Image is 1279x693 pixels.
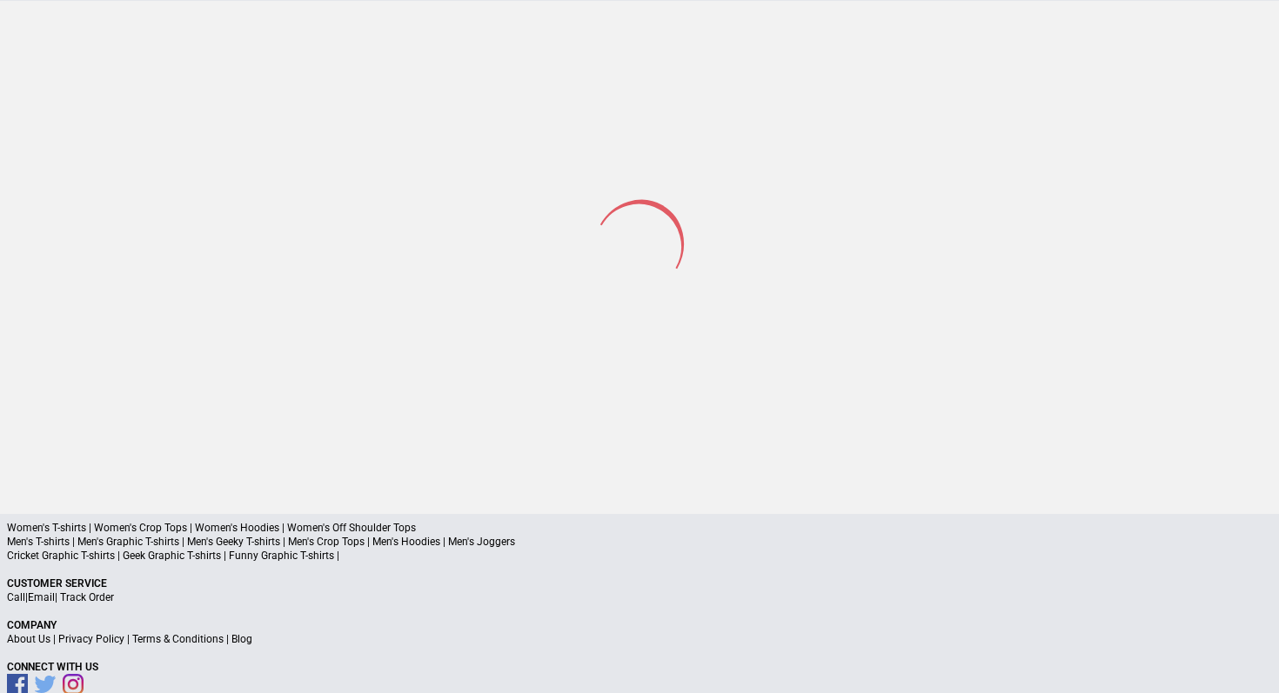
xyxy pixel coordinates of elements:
a: Terms & Conditions [132,633,224,645]
a: Call [7,591,25,603]
p: Men's T-shirts | Men's Graphic T-shirts | Men's Geeky T-shirts | Men's Crop Tops | Men's Hoodies ... [7,535,1272,549]
a: Track Order [60,591,114,603]
p: | | | [7,632,1272,646]
a: About Us [7,633,50,645]
a: Email [28,591,55,603]
p: Company [7,618,1272,632]
p: Women's T-shirts | Women's Crop Tops | Women's Hoodies | Women's Off Shoulder Tops [7,521,1272,535]
p: Customer Service [7,576,1272,590]
p: Cricket Graphic T-shirts | Geek Graphic T-shirts | Funny Graphic T-shirts | [7,549,1272,563]
a: Privacy Policy [58,633,124,645]
p: | | [7,590,1272,604]
p: Connect With Us [7,660,1272,674]
a: Blog [231,633,252,645]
